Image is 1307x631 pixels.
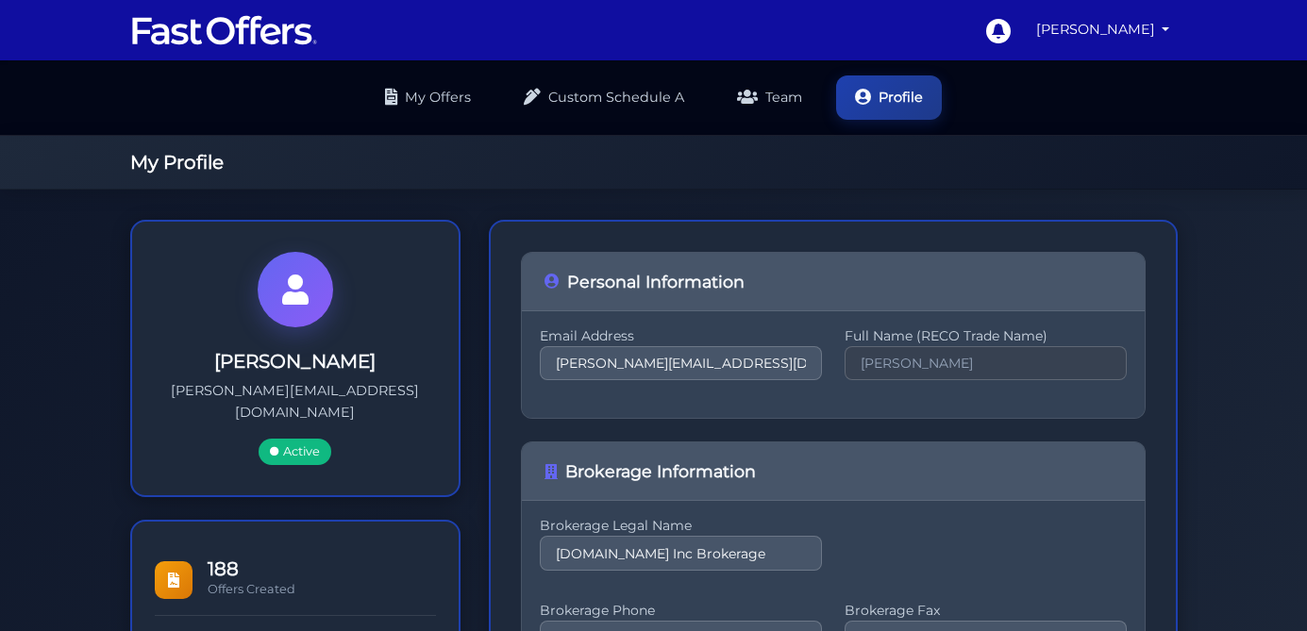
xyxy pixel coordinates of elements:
[845,608,1127,613] label: Brokerage Fax
[366,75,490,120] a: My Offers
[836,75,942,120] a: Profile
[505,75,703,120] a: Custom Schedule A
[540,608,822,613] label: Brokerage Phone
[545,272,1122,291] h4: Personal Information
[208,559,436,578] span: 188
[718,75,821,120] a: Team
[1029,11,1178,48] a: [PERSON_NAME]
[162,380,428,423] p: [PERSON_NAME][EMAIL_ADDRESS][DOMAIN_NAME]
[540,334,822,339] label: Email Address
[545,461,1122,481] h4: Brokerage Information
[845,334,1127,339] label: Full Name (RECO Trade Name)
[130,151,1178,174] h1: My Profile
[162,350,428,373] h3: [PERSON_NAME]
[259,439,331,465] span: Active
[540,523,822,528] label: Brokerage Legal Name
[208,582,295,596] span: Offers Created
